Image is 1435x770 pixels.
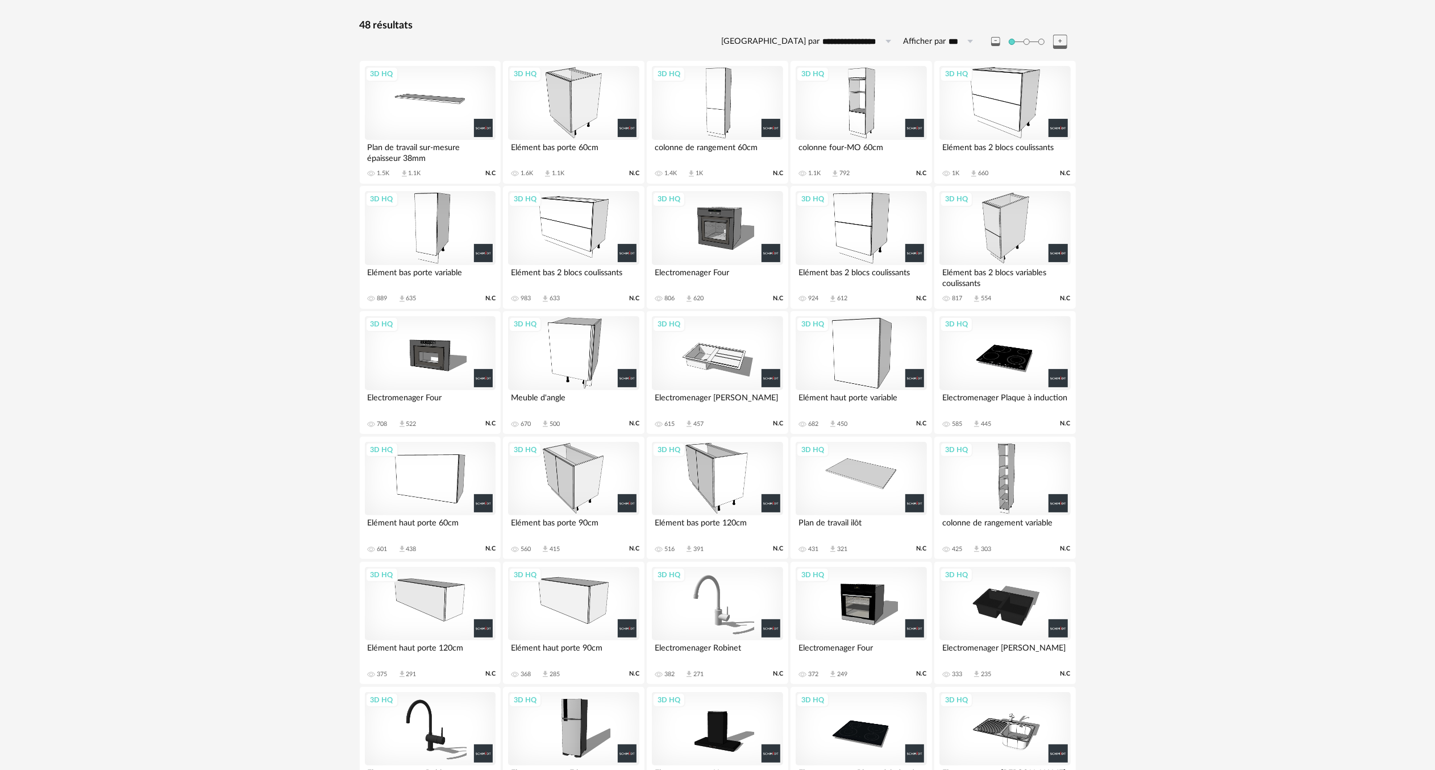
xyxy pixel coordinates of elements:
div: Electromenager [PERSON_NAME] [939,640,1070,663]
span: N.C [629,545,639,553]
div: Meuble d'angle [508,390,639,413]
span: N.C [629,295,639,303]
span: N.C [1060,295,1071,303]
a: 3D HQ Electromenager [PERSON_NAME] 333 Download icon 235 N.C [934,562,1075,685]
span: N.C [1060,670,1071,678]
span: N.C [629,420,639,428]
a: 3D HQ Elément haut porte variable 682 Download icon 450 N.C [791,311,931,434]
a: 3D HQ Plan de travail sur-mesure épaisseur 38mm 1.5K Download icon 1.1K N.C [360,61,501,184]
div: Elément bas porte 120cm [652,515,783,538]
a: 3D HQ Electromenager Plaque à induction 585 Download icon 445 N.C [934,311,1075,434]
div: Elément bas 2 blocs coulissants [508,265,639,288]
div: 285 [550,670,560,678]
span: N.C [773,295,783,303]
span: Download icon [398,545,406,553]
span: Download icon [829,670,837,678]
span: N.C [917,169,927,177]
a: 3D HQ Electromenager [PERSON_NAME] 615 Download icon 457 N.C [647,311,788,434]
a: 3D HQ Elément haut porte 90cm 368 Download icon 285 N.C [503,562,644,685]
div: Elément bas porte variable [365,265,496,288]
div: 3D HQ [509,67,542,81]
div: 450 [837,420,847,428]
div: 3D HQ [652,67,685,81]
span: Download icon [972,295,981,303]
div: 522 [406,420,417,428]
div: 375 [377,670,388,678]
div: 438 [406,545,417,553]
div: 500 [550,420,560,428]
div: 3D HQ [365,192,398,206]
div: Plan de travail ilôt [796,515,926,538]
span: Download icon [972,545,981,553]
div: 3D HQ [509,192,542,206]
a: 3D HQ Electromenager Four 806 Download icon 620 N.C [647,186,788,309]
div: 3D HQ [940,317,973,332]
label: Afficher par [904,36,946,47]
span: Download icon [687,169,696,178]
div: 601 [377,545,388,553]
div: 708 [377,420,388,428]
span: Download icon [541,545,550,553]
div: 249 [837,670,847,678]
div: 792 [839,169,850,177]
div: Elément bas 2 blocs variables coulissants [939,265,1070,288]
div: 620 [693,295,704,303]
span: Download icon [831,169,839,178]
div: Plan de travail sur-mesure épaisseur 38mm [365,140,496,163]
div: 333 [952,670,962,678]
a: 3D HQ Elément bas porte variable 889 Download icon 635 N.C [360,186,501,309]
div: 3D HQ [652,693,685,707]
span: N.C [773,545,783,553]
span: Download icon [829,545,837,553]
div: Elément bas 2 blocs coulissants [939,140,1070,163]
span: Download icon [398,420,406,428]
div: 817 [952,295,962,303]
div: 3D HQ [940,568,973,582]
span: Download icon [685,295,693,303]
div: 457 [693,420,704,428]
a: 3D HQ Elément haut porte 60cm 601 Download icon 438 N.C [360,437,501,560]
span: Download icon [398,295,406,303]
a: 3D HQ Elément bas 2 blocs coulissants 1K Download icon 660 N.C [934,61,1075,184]
div: Elément haut porte 90cm [508,640,639,663]
span: N.C [485,295,496,303]
span: N.C [773,169,783,177]
span: N.C [1060,545,1071,553]
div: Elément bas porte 60cm [508,140,639,163]
div: 1K [696,169,703,177]
span: N.C [917,670,927,678]
div: 1.1K [552,169,564,177]
span: Download icon [400,169,409,178]
div: Electromenager Four [652,265,783,288]
span: N.C [917,420,927,428]
span: N.C [773,670,783,678]
div: 615 [664,420,675,428]
a: 3D HQ Electromenager Four 708 Download icon 522 N.C [360,311,501,434]
a: 3D HQ colonne de rangement 60cm 1.4K Download icon 1K N.C [647,61,788,184]
span: N.C [485,670,496,678]
span: Download icon [972,420,981,428]
div: Elément bas porte 90cm [508,515,639,538]
div: 3D HQ [652,442,685,457]
span: Download icon [829,420,837,428]
div: Electromenager Four [796,640,926,663]
div: 391 [693,545,704,553]
span: Download icon [541,295,550,303]
span: Download icon [972,670,981,678]
label: [GEOGRAPHIC_DATA] par [722,36,820,47]
div: Electromenager Four [365,390,496,413]
span: Download icon [541,420,550,428]
a: 3D HQ colonne de rangement variable 425 Download icon 303 N.C [934,437,1075,560]
div: 3D HQ [509,317,542,332]
div: 3D HQ [652,568,685,582]
span: N.C [485,169,496,177]
div: colonne de rangement 60cm [652,140,783,163]
span: Download icon [685,420,693,428]
div: 635 [406,295,417,303]
span: Download icon [541,670,550,678]
a: 3D HQ Meuble d'angle 670 Download icon 500 N.C [503,311,644,434]
div: Electromenager Robinet [652,640,783,663]
div: 1K [952,169,959,177]
div: 3D HQ [796,568,829,582]
span: Download icon [829,295,837,303]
